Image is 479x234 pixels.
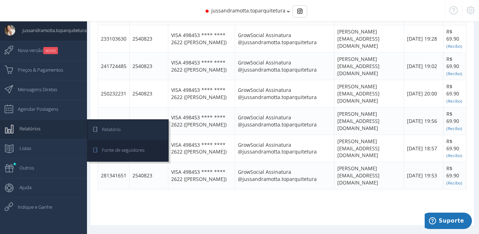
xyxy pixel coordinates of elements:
a: (Recibo) [446,152,462,158]
span: Nova versão [11,41,58,59]
td: [DATE] 18:57 [404,135,443,162]
a: (Recibo) [446,15,462,22]
td: R$ 69.90 [443,52,466,80]
img: User Image [5,25,15,36]
span: Mensagens Diretas [11,80,57,98]
td: [PERSON_NAME][EMAIL_ADDRESS][DOMAIN_NAME] [334,135,404,162]
td: 261304892 [98,107,130,135]
a: (Recibo) [446,97,462,104]
span: Indique e Ganhe [11,198,52,216]
td: 241724485 [98,52,130,80]
td: VISA 498453 **** **** 2622 ([PERSON_NAME]) [168,162,235,189]
td: [DATE] 19:56 [404,107,443,135]
td: [DATE] 19:02 [404,52,443,80]
td: GrowSocial Assinatura @jussandramotta.toparquitetura [235,80,334,107]
span: Outros [12,159,34,177]
span: Preços & Pagamentos [11,61,63,79]
a: (Recibo) [446,179,462,186]
td: [DATE] 20:00 [404,80,443,107]
div: Basic example [293,5,307,17]
small: (Recibo) [446,180,462,186]
td: [PERSON_NAME][EMAIL_ADDRESS][DOMAIN_NAME] [334,107,404,135]
td: GrowSocial Assinatura @jussandramotta.toparquitetura [235,135,334,162]
img: Instagram_simple_icon.svg [297,9,303,14]
span: Ajuda [12,178,32,196]
td: R$ 69.90 [443,107,466,135]
td: VISA 498453 **** **** 2622 ([PERSON_NAME]) [168,52,235,80]
td: 2540823 [130,52,168,80]
span: Relatórios [12,120,40,137]
td: VISA 498453 **** **** 2622 ([PERSON_NAME]) [168,80,235,107]
td: VISA 498453 **** **** 2622 ([PERSON_NAME]) [168,107,235,135]
td: R$ 69.90 [443,25,466,52]
td: [PERSON_NAME][EMAIL_ADDRESS][DOMAIN_NAME] [334,25,404,52]
a: (Recibo) [446,125,462,131]
td: VISA 498453 **** **** 2622 ([PERSON_NAME]) [168,135,235,162]
td: [PERSON_NAME][EMAIL_ADDRESS][DOMAIN_NAME] [334,162,404,189]
td: GrowSocial Assinatura @jussandramotta.toparquitetura [235,107,334,135]
span: jussandramotta.toparquitetura [15,21,87,39]
td: 281341651 [98,162,130,189]
span: Relatório [95,120,121,138]
a: Relatório [88,120,168,140]
td: VISA 498453 **** **** 2622 ([PERSON_NAME]) [168,25,235,52]
td: 233103630 [98,25,130,52]
td: [DATE] 19:53 [404,162,443,189]
span: jussandramotta.toparquitetura [211,7,285,14]
td: GrowSocial Assinatura @jussandramotta.toparquitetura [235,52,334,80]
small: (Recibo) [446,125,462,131]
td: GrowSocial Assinatura @jussandramotta.toparquitetura [235,25,334,52]
td: R$ 69.90 [443,135,466,162]
td: GrowSocial Assinatura @jussandramotta.toparquitetura [235,162,334,189]
td: 250232231 [98,80,130,107]
td: [PERSON_NAME][EMAIL_ADDRESS][DOMAIN_NAME] [334,52,404,80]
td: [PERSON_NAME][EMAIL_ADDRESS][DOMAIN_NAME] [334,80,404,107]
small: NOVO [43,47,58,54]
iframe: Abre um widget para que você possa encontrar mais informações [425,213,472,230]
small: (Recibo) [446,152,462,158]
span: Listas [12,139,31,157]
td: R$ 69.90 [443,80,466,107]
td: 2540823 [130,162,168,189]
td: 2540823 [130,107,168,135]
small: (Recibo) [446,98,462,104]
span: Agendar Postagens [11,100,58,118]
td: R$ 69.90 [443,162,466,189]
a: (Recibo) [446,70,462,77]
td: [DATE] 19:28 [404,25,443,52]
small: (Recibo) [446,43,462,49]
td: 2540823 [130,80,168,107]
td: 2540823 [130,25,168,52]
a: (Recibo) [446,42,462,49]
a: Fonte de seguidores [88,141,168,161]
span: Fonte de seguidores [95,141,145,159]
